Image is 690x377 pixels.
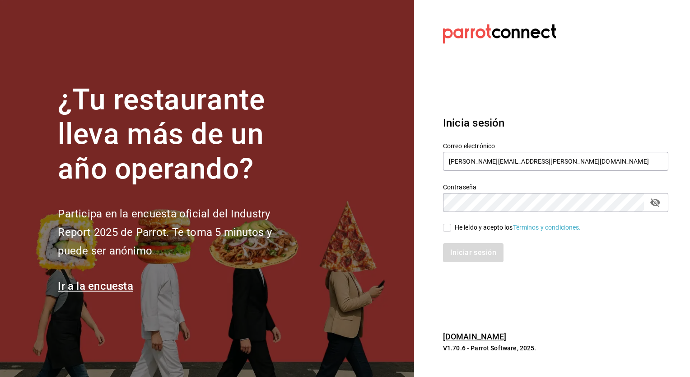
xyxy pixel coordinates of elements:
[443,142,668,149] label: Correo electrónico
[443,115,668,131] h3: Inicia sesión
[443,332,507,341] a: [DOMAIN_NAME]
[443,344,668,353] p: V1.70.6 - Parrot Software, 2025.
[58,205,302,260] h2: Participa en la encuesta oficial del Industry Report 2025 de Parrot. Te toma 5 minutos y puede se...
[455,223,581,232] div: He leído y acepto los
[513,224,581,231] a: Términos y condiciones.
[58,280,133,292] a: Ir a la encuesta
[648,195,663,210] button: passwordField
[443,152,668,171] input: Ingresa tu correo electrónico
[58,83,302,187] h1: ¿Tu restaurante lleva más de un año operando?
[443,184,668,190] label: Contraseña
